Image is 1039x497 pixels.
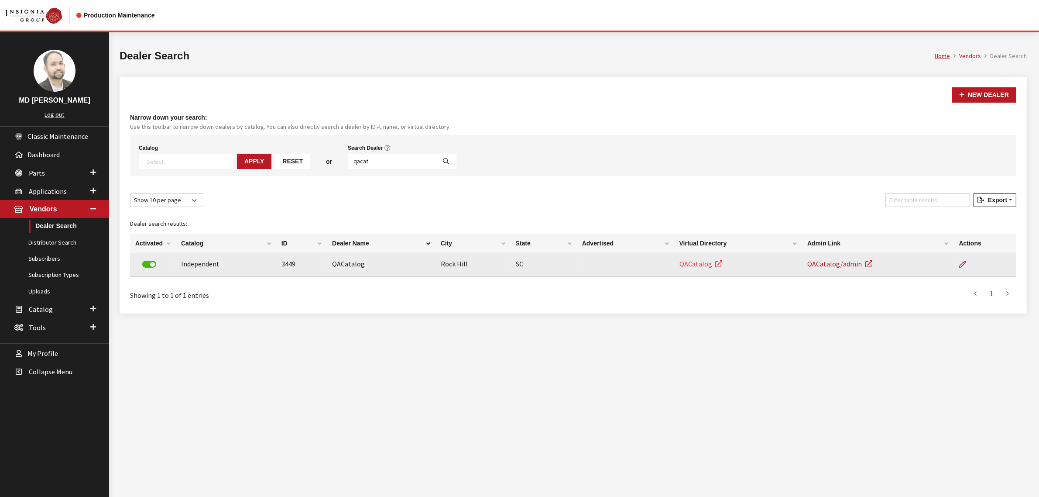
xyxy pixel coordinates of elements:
[27,132,88,141] span: Classic Maintenance
[327,253,435,277] td: QACatalog
[27,349,58,358] span: My Profile
[807,259,872,268] a: QACatalog/admin
[5,8,62,24] img: Catalog Maintenance
[130,284,493,300] div: Showing 1 to 1 of 1 entries
[954,234,1016,253] th: Actions
[29,187,67,196] span: Applications
[327,234,435,253] th: Dealer Name: activate to sort column descending
[76,11,155,20] div: Production Maintenance
[348,144,383,152] label: Search Dealer
[147,157,233,165] textarea: Search
[679,259,723,268] a: QACatalog
[276,234,327,253] th: ID: activate to sort column ascending
[435,154,456,169] button: Search
[29,305,53,314] span: Catalog
[952,87,1016,103] button: New Dealer
[139,154,233,169] span: Select
[435,234,511,253] th: City: activate to sort column ascending
[29,205,57,213] span: Vendors
[511,253,577,277] td: SC
[511,234,577,253] th: State: activate to sort column ascending
[5,7,76,24] a: Insignia Group logo
[27,150,60,159] span: Dashboard
[950,52,981,61] li: Vendors
[45,110,65,118] a: Log out
[176,253,276,277] td: Independent
[981,52,1027,61] li: Dealer Search
[885,193,970,207] input: Filter table results
[130,113,1016,122] h4: Narrow down your search:
[959,253,974,275] a: Edit Dealer
[326,157,332,166] span: or
[130,122,1016,131] small: Use this toolbar to narrow down dealers by catalog. You can also directly search a dealer by ID #...
[984,285,999,302] a: 1
[29,323,46,332] span: Tools
[802,234,954,253] th: Admin Link: activate to sort column ascending
[130,214,1016,234] caption: Dealer search results:
[29,169,45,177] span: Parts
[984,197,1007,204] span: Export
[130,234,176,253] th: Activated: activate to sort column ascending
[674,234,802,253] th: Virtual Directory: activate to sort column ascending
[275,154,310,169] button: Reset
[120,48,935,64] h1: Dealer Search
[9,95,100,106] h3: MD [PERSON_NAME]
[577,234,674,253] th: Advertised: activate to sort column ascending
[435,253,511,277] td: Rock Hill
[935,52,950,60] a: Home
[34,50,75,92] img: MD Hossain
[176,234,276,253] th: Catalog: activate to sort column ascending
[348,154,436,169] input: Search
[139,144,158,152] label: Catalog
[974,193,1016,207] button: Export
[29,367,72,376] span: Collapse Menu
[142,261,156,268] label: Deactivate Dealer
[276,253,327,277] td: 3449
[237,154,271,169] button: Apply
